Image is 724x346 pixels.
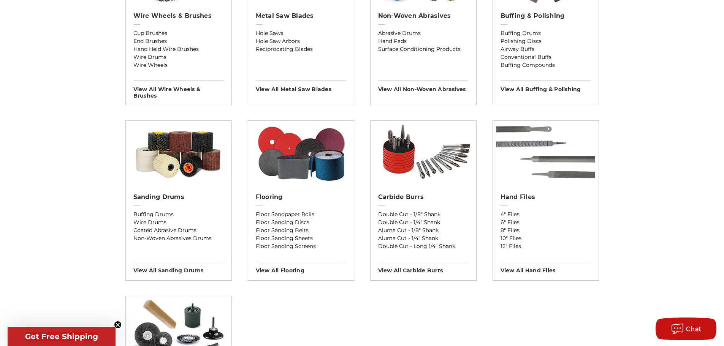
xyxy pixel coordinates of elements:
h2: Metal Saw Blades [256,12,346,20]
a: Abrasive Drums [378,29,469,37]
a: Polishing Discs [501,37,591,45]
img: Carbide Burrs [371,121,476,185]
h3: View All metal saw blades [256,81,346,93]
img: Flooring [252,121,350,185]
img: Hand Files [496,121,595,185]
a: Reciprocating Blades [256,45,346,53]
h3: View All wire wheels & brushes [133,81,224,99]
a: Wire Wheels [133,61,224,69]
a: Floor Sanding Screens [256,242,346,250]
a: 10" Files [501,234,591,242]
h2: Sanding Drums [133,193,224,201]
a: Cup Brushes [133,29,224,37]
a: Floor Sandpaper Rolls [256,210,346,218]
a: 12" Files [501,242,591,250]
a: Floor Sanding Discs [256,218,346,226]
h3: View All flooring [256,262,346,274]
a: Aluma Cut - 1/4" Shank [378,234,469,242]
a: End Brushes [133,37,224,45]
a: Floor Sanding Belts [256,226,346,234]
a: Wire Drums [133,53,224,61]
a: Hole Saw Arbors [256,37,346,45]
a: Conventional Buffs [501,53,591,61]
h3: View All hand files [501,262,591,274]
img: Sanding Drums [126,121,231,185]
span: Chat [686,325,702,333]
a: Double Cut - Long 1/4" Shank [378,242,469,250]
a: 6" Files [501,218,591,226]
a: Buffing Compounds [501,61,591,69]
a: Hole Saws [256,29,346,37]
a: Floor Sanding Sheets [256,234,346,242]
h2: Wire Wheels & Brushes [133,12,224,20]
h3: View All carbide burrs [378,262,469,274]
a: Non-Woven Abrasives Drums [133,234,224,242]
a: Buffing Drums [501,29,591,37]
a: Aluma Cut - 1/8" Shank [378,226,469,234]
a: Double Cut - 1/4" Shank [378,218,469,226]
h2: Non-woven Abrasives [378,12,469,20]
a: Hand Pads [378,37,469,45]
a: 4" Files [501,210,591,218]
span: Get Free Shipping [25,332,98,341]
a: Coated Abrasive Drums [133,226,224,234]
a: 8" Files [501,226,591,234]
a: Buffing Drums [133,210,224,218]
button: Close teaser [114,321,122,329]
h3: View All sanding drums [133,262,224,274]
a: Double Cut - 1/8" Shank [378,210,469,218]
h2: Hand Files [501,193,591,201]
h3: View All buffing & polishing [501,81,591,93]
a: Surface Conditioning Products [378,45,469,53]
h3: View All non-woven abrasives [378,81,469,93]
h2: Buffing & Polishing [501,12,591,20]
button: Chat [656,318,716,340]
a: Hand Held Wire Brushes [133,45,224,53]
a: Airway Buffs [501,45,591,53]
a: Wire Drums [133,218,224,226]
h2: Flooring [256,193,346,201]
h2: Carbide Burrs [378,193,469,201]
div: Get Free ShippingClose teaser [8,327,116,346]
